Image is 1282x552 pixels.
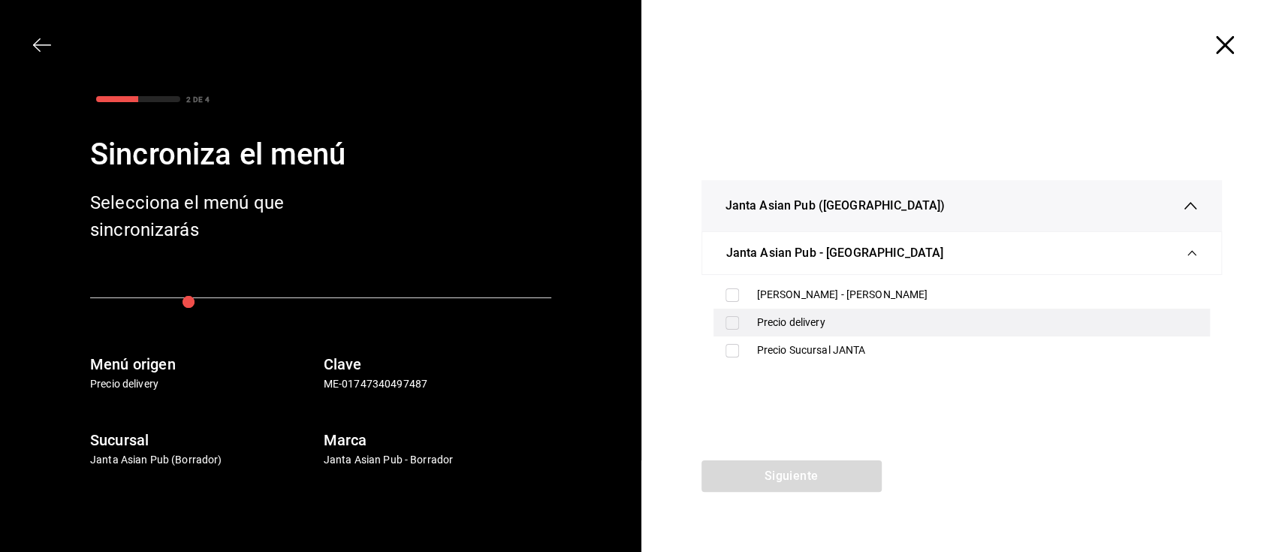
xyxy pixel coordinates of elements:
div: [PERSON_NAME] - [PERSON_NAME] [757,287,1199,303]
span: Janta Asian Pub - [GEOGRAPHIC_DATA] [726,244,944,262]
div: Sincroniza el menú [90,132,551,177]
h6: Menú origen [90,352,318,376]
div: 2 DE 4 [186,94,210,105]
p: Janta Asian Pub (Borrador) [90,452,318,468]
div: Precio delivery [757,315,1199,330]
div: Precio Sucursal JANTA [757,342,1199,358]
p: Janta Asian Pub - Borrador [324,452,551,468]
p: ME-01747340497487 [324,376,551,392]
span: Janta Asian Pub ([GEOGRAPHIC_DATA]) [725,197,946,215]
h6: Clave [324,352,551,376]
div: Selecciona el menú que sincronizarás [90,189,330,243]
h6: Marca [324,428,551,452]
p: Precio delivery [90,376,318,392]
h6: Sucursal [90,428,318,452]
